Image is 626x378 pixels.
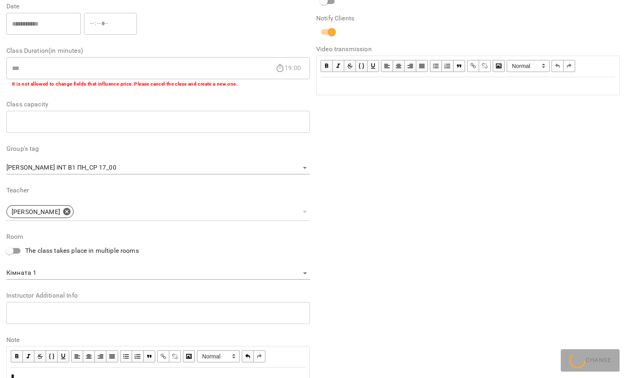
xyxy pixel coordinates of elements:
button: Monospace [46,350,58,362]
button: Align Left [381,60,393,72]
button: Redo [254,350,265,362]
button: Italic [333,60,344,72]
button: OL [132,350,144,362]
button: Link [157,350,169,362]
button: UL [430,60,442,72]
button: Blockquote [144,350,155,362]
label: Room [6,234,310,240]
label: Instructor Additional Info [6,292,310,299]
button: Align Right [405,60,416,72]
p: [PERSON_NAME] [12,207,60,217]
button: OL [442,60,453,72]
div: [PERSON_NAME] [6,203,310,221]
button: Undo [242,350,254,362]
button: Image [183,350,195,362]
button: Underline [367,60,379,72]
button: UL [120,350,132,362]
span: Normal [507,60,550,72]
div: [PERSON_NAME] [6,205,74,218]
button: Align Center [393,60,405,72]
div: [PERSON_NAME] INT В1 ПН_СР 17_00 [6,162,310,174]
div: Edit text [317,78,619,94]
button: Align Left [71,350,83,362]
button: Align Right [95,350,106,362]
label: Group's tag [6,146,310,152]
b: It is not allowed to change fields that influence price. Please cancel the class and create a new... [12,81,237,87]
span: The class takes place in multiple rooms [25,246,139,256]
button: Align Justify [106,350,118,362]
span: Normal [197,350,240,362]
button: Bold [11,350,23,362]
button: Bold [321,60,333,72]
label: Class capacity [6,101,310,108]
button: Redo [564,60,575,72]
button: Strikethrough [344,60,356,72]
button: Italic [23,350,34,362]
label: Teacher [6,187,310,194]
button: Strikethrough [34,350,46,362]
button: Remove Link [169,350,181,362]
button: Blockquote [453,60,465,72]
label: Video transmission [316,46,620,52]
button: Image [493,60,505,72]
button: Align Justify [416,60,428,72]
button: Underline [58,350,69,362]
label: Note [6,337,310,343]
label: Date [6,3,310,10]
button: Link [467,60,479,72]
label: Class Duration(in minutes) [6,48,310,54]
button: Align Center [83,350,95,362]
label: Notify Clients [316,15,620,22]
div: Кімната 1 [6,267,310,280]
button: Remove Link [479,60,491,72]
button: Monospace [356,60,367,72]
button: Undo [552,60,564,72]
